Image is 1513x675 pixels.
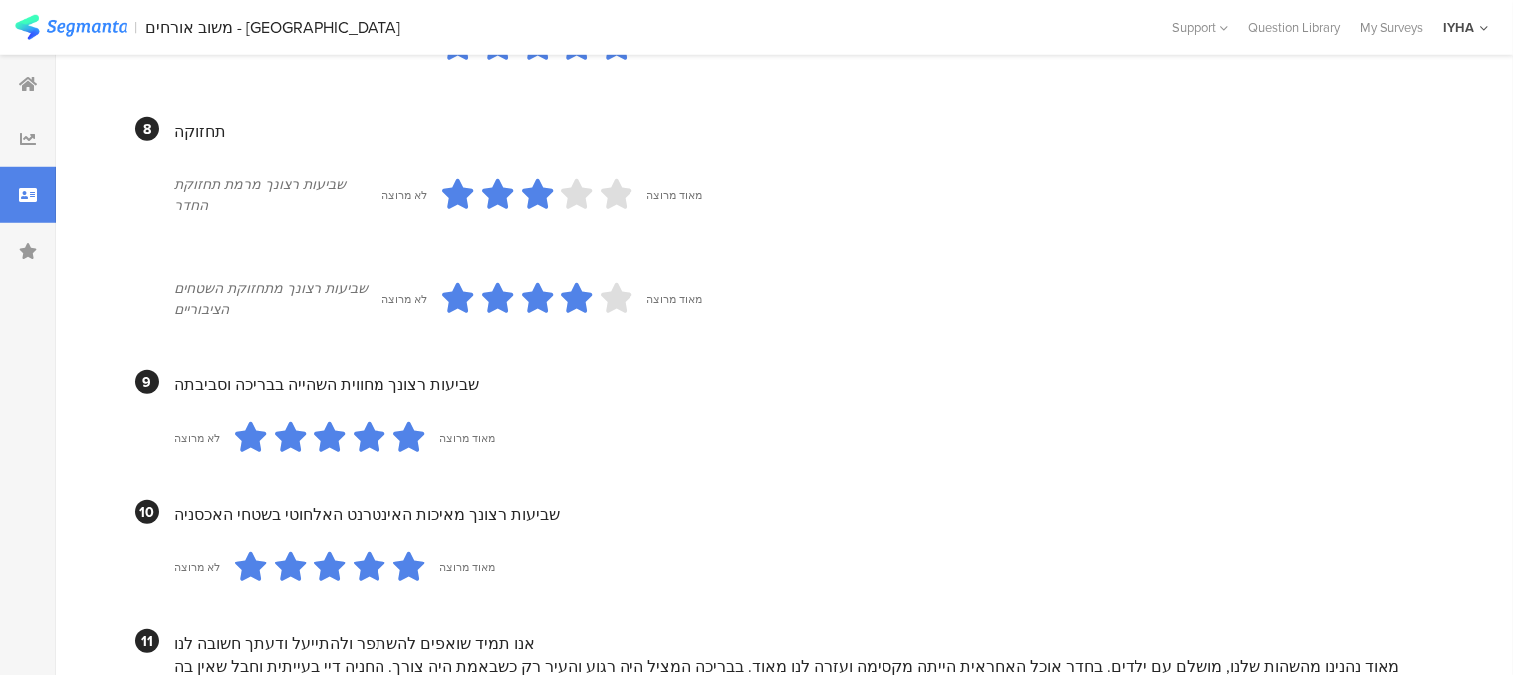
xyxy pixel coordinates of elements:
a: Question Library [1238,18,1350,37]
div: שביעות רצונך מחווית השהייה בבריכה וסביבתה [174,373,1418,396]
div: לא מרוצה [174,430,220,446]
div: Support [1172,12,1228,43]
div: מאוד מרוצה [439,560,495,575]
div: תחזוקה [174,120,1418,143]
div: IYHA [1443,18,1474,37]
div: | [135,16,138,39]
div: מאוד מרוצה [439,430,495,446]
div: לא מרוצה [381,187,427,203]
div: 8 [135,117,159,141]
div: לא מרוצה [174,560,220,575]
div: מאוד מרוצה [646,187,702,203]
div: שביעות רצונך מתחזוקת השטחים הציבוריים [174,278,381,320]
div: אנו תמיד שואפים להשתפר ולהתייעל ודעתך חשובה לנו [174,632,1418,655]
div: לא מרוצה [381,291,427,307]
div: שביעות רצונך מאיכות האינטרנט האלחוטי בשטחי האכסניה [174,503,1418,526]
div: 10 [135,500,159,524]
a: My Surveys [1350,18,1433,37]
img: segmanta logo [15,15,127,40]
div: 11 [135,629,159,653]
div: 9 [135,370,159,394]
div: שביעות רצונך מרמת תחזוקת החדר [174,174,381,216]
div: משוב אורחים - [GEOGRAPHIC_DATA] [146,18,401,37]
div: מאוד מרוצה [646,291,702,307]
